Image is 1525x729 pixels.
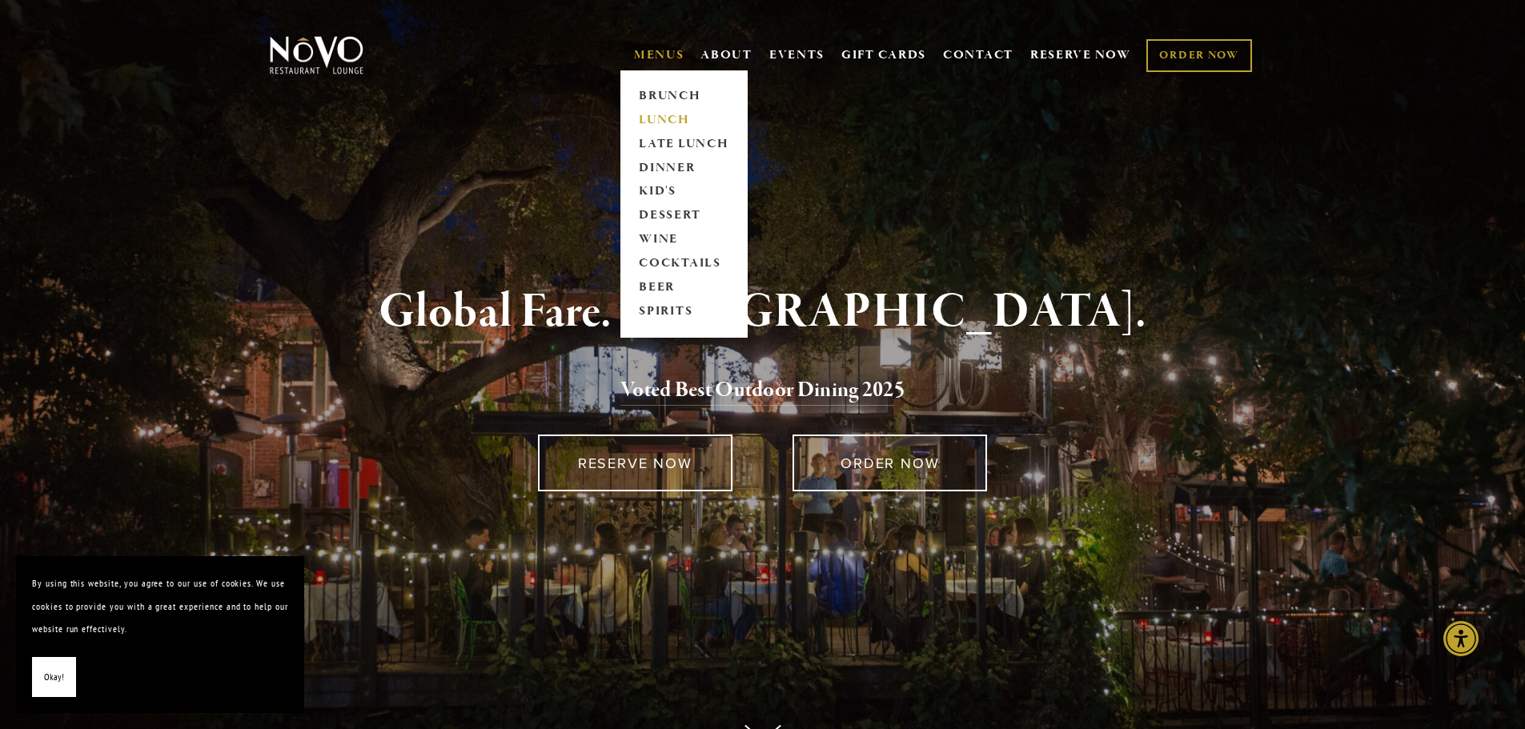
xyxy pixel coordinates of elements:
a: ORDER NOW [793,435,987,491]
a: ABOUT [700,47,752,63]
div: Accessibility Menu [1443,621,1479,656]
a: GIFT CARDS [841,40,926,70]
a: DINNER [634,156,734,180]
a: COCKTAILS [634,252,734,276]
a: EVENTS [769,47,825,63]
strong: Global Fare. [GEOGRAPHIC_DATA]. [379,282,1146,342]
button: Okay! [32,657,76,698]
a: SPIRITS [634,300,734,324]
a: MENUS [634,47,684,63]
a: LUNCH [634,108,734,132]
img: Novo Restaurant &amp; Lounge [267,35,367,75]
a: RESERVE NOW [1030,40,1131,70]
a: CONTACT [943,40,1013,70]
a: BEER [634,276,734,300]
a: Voted Best Outdoor Dining 202 [620,376,894,407]
a: RESERVE NOW [538,435,732,491]
a: ORDER NOW [1146,39,1251,72]
a: WINE [634,228,734,252]
section: Cookie banner [16,556,304,713]
span: Okay! [44,666,64,689]
p: By using this website, you agree to our use of cookies. We use cookies to provide you with a grea... [32,572,288,641]
a: KID'S [634,180,734,204]
a: BRUNCH [634,84,734,108]
a: DESSERT [634,204,734,228]
a: LATE LUNCH [634,132,734,156]
h2: 5 [296,374,1230,407]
